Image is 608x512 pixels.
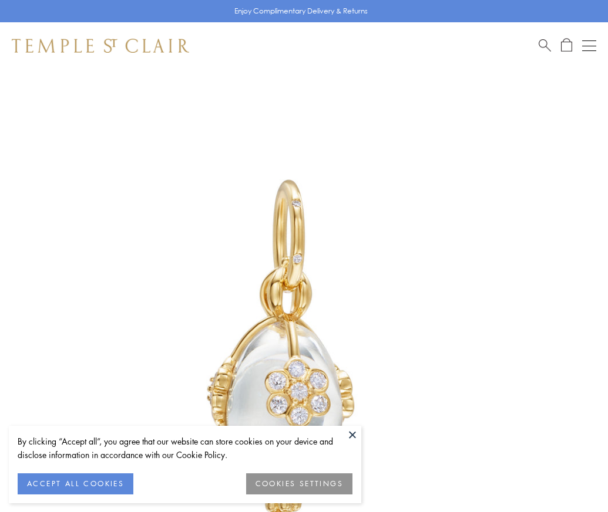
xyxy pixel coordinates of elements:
a: Search [539,38,551,53]
button: Open navigation [582,39,596,53]
div: By clicking “Accept all”, you agree that our website can store cookies on your device and disclos... [18,435,352,462]
p: Enjoy Complimentary Delivery & Returns [234,5,368,17]
a: Open Shopping Bag [561,38,572,53]
img: Temple St. Clair [12,39,189,53]
button: ACCEPT ALL COOKIES [18,473,133,494]
button: COOKIES SETTINGS [246,473,352,494]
